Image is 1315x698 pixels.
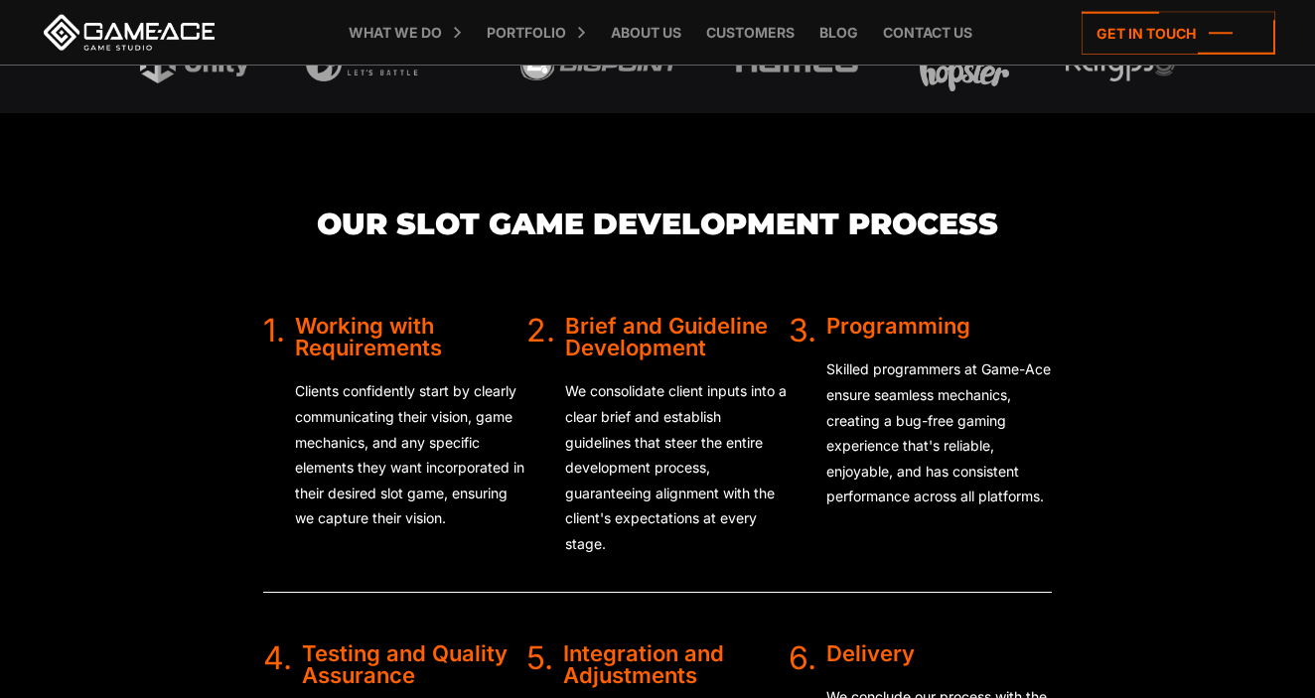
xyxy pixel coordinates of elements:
[826,315,1052,337] div: Programming
[295,315,526,358] div: Working with Requirements
[565,378,790,556] p: We consolidate client inputs into a clear brief and establish guidelines that steer the entire de...
[263,315,285,551] div: 1.
[826,356,1052,509] p: Skilled programmers at Game-Ace ensure seamless mechanics, creating a bug-free gaming experience ...
[563,642,790,686] div: Integration and Adjustments
[789,315,816,529] div: 3.
[526,315,555,576] div: 2.
[1082,12,1275,55] a: Get in touch
[302,642,526,686] div: Testing and Quality Assurance
[565,315,790,358] div: Brief and Guideline Development
[295,378,526,531] p: Clients confidently start by clearly communicating their vision, game mechanics, and any specific...
[263,208,1052,240] h3: Our Slot Game Development Process
[826,642,1052,664] div: Delivery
